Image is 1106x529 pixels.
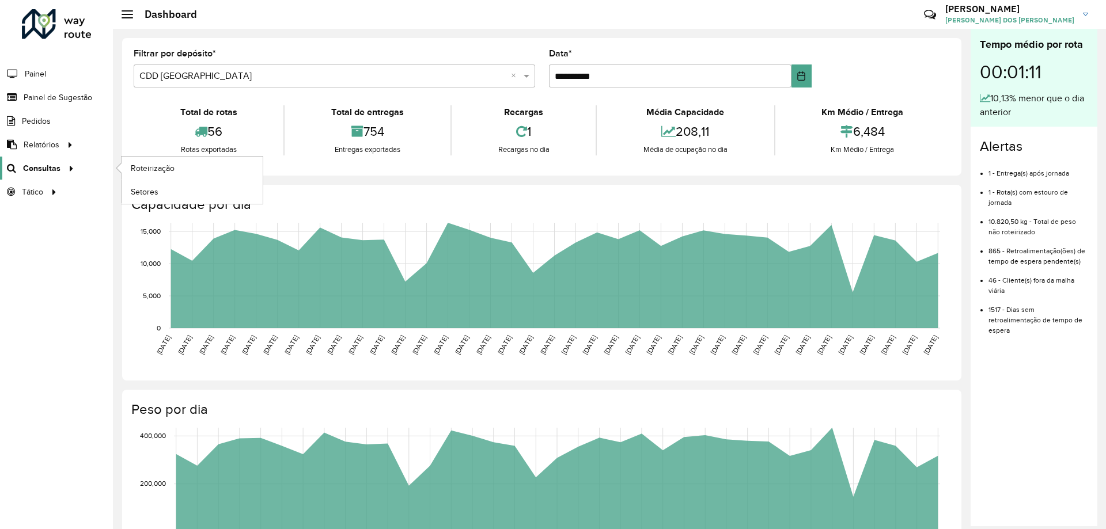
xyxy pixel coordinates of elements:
[778,119,947,144] div: 6,484
[988,296,1088,336] li: 1517 - Dias sem retroalimentação de tempo de espera
[137,105,281,119] div: Total de rotas
[143,292,161,299] text: 5,000
[287,119,447,144] div: 754
[496,334,513,356] text: [DATE]
[137,119,281,144] div: 56
[287,105,447,119] div: Total de entregas
[389,334,406,356] text: [DATE]
[454,119,593,144] div: 1
[945,3,1074,14] h3: [PERSON_NAME]
[517,334,534,356] text: [DATE]
[157,324,161,332] text: 0
[140,432,166,439] text: 400,000
[794,334,811,356] text: [DATE]
[988,237,1088,267] li: 865 - Retroalimentação(ões) de tempo de espera pendente(s)
[816,334,832,356] text: [DATE]
[980,92,1088,119] div: 10,13% menor que o dia anterior
[368,334,385,356] text: [DATE]
[122,180,263,203] a: Setores
[304,334,321,356] text: [DATE]
[603,334,619,356] text: [DATE]
[837,334,854,356] text: [DATE]
[24,139,59,151] span: Relatórios
[922,334,939,356] text: [DATE]
[645,334,662,356] text: [DATE]
[778,144,947,155] div: Km Médio / Entrega
[122,157,263,180] a: Roteirização
[23,162,60,174] span: Consultas
[131,162,175,174] span: Roteirização
[730,334,747,356] text: [DATE]
[980,37,1088,52] div: Tempo médio por rota
[581,334,598,356] text: [DATE]
[600,105,771,119] div: Média Capacidade
[140,480,166,488] text: 200,000
[988,208,1088,237] li: 10.820,50 kg - Total de peso não roteirizado
[988,159,1088,178] li: 1 - Entrega(s) após jornada
[283,334,300,356] text: [DATE]
[141,227,161,235] text: 15,000
[219,334,236,356] text: [DATE]
[24,92,92,104] span: Painel de Sugestão
[432,334,449,356] text: [DATE]
[131,196,950,213] h4: Capacidade por dia
[709,334,726,356] text: [DATE]
[980,52,1088,92] div: 00:01:11
[945,15,1074,25] span: [PERSON_NAME] DOS [PERSON_NAME]
[988,267,1088,296] li: 46 - Cliente(s) fora da malha viária
[287,144,447,155] div: Entregas exportadas
[980,138,1088,155] h4: Alertas
[475,334,491,356] text: [DATE]
[22,115,51,127] span: Pedidos
[325,334,342,356] text: [DATE]
[454,144,593,155] div: Recargas no dia
[454,105,593,119] div: Recargas
[791,64,812,87] button: Choose Date
[25,68,46,80] span: Painel
[624,334,641,356] text: [DATE]
[141,260,161,267] text: 10,000
[549,47,572,60] label: Data
[858,334,875,356] text: [DATE]
[918,2,942,27] a: Contato Rápido
[901,334,918,356] text: [DATE]
[134,47,216,60] label: Filtrar por depósito
[22,186,43,198] span: Tático
[262,334,278,356] text: [DATE]
[988,178,1088,208] li: 1 - Rota(s) com estouro de jornada
[880,334,896,356] text: [DATE]
[176,334,193,356] text: [DATE]
[131,186,158,198] span: Setores
[773,334,790,356] text: [DATE]
[155,334,172,356] text: [DATE]
[539,334,555,356] text: [DATE]
[453,334,470,356] text: [DATE]
[511,69,521,83] span: Clear all
[240,334,257,356] text: [DATE]
[198,334,214,356] text: [DATE]
[666,334,683,356] text: [DATE]
[560,334,577,356] text: [DATE]
[131,401,950,418] h4: Peso por dia
[600,144,771,155] div: Média de ocupação no dia
[133,8,197,21] h2: Dashboard
[411,334,427,356] text: [DATE]
[688,334,704,356] text: [DATE]
[752,334,768,356] text: [DATE]
[778,105,947,119] div: Km Médio / Entrega
[137,144,281,155] div: Rotas exportadas
[347,334,363,356] text: [DATE]
[600,119,771,144] div: 208,11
